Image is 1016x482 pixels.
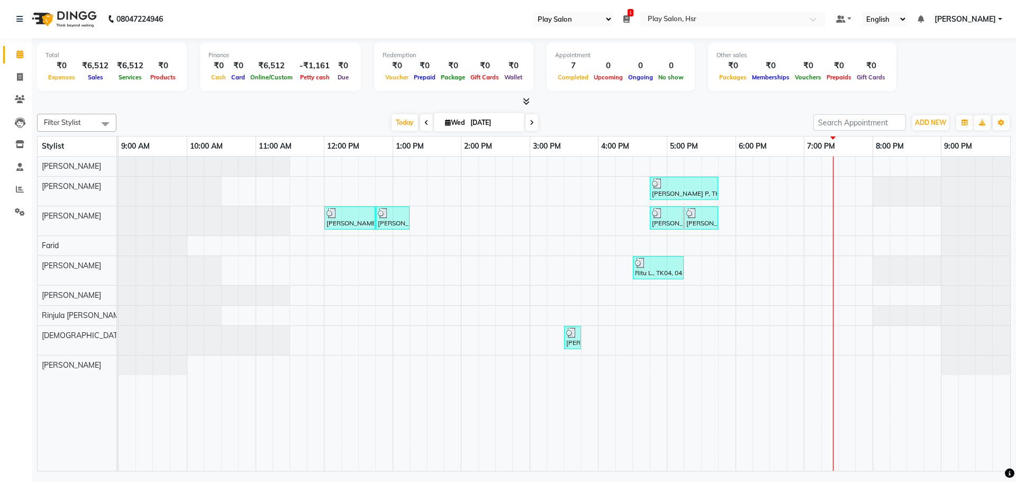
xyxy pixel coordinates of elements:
[46,60,78,72] div: ₹0
[625,74,656,81] span: Ongoing
[656,60,686,72] div: 0
[628,9,633,16] span: 1
[468,60,502,72] div: ₹0
[716,74,749,81] span: Packages
[42,181,101,191] span: [PERSON_NAME]
[530,139,564,154] a: 3:00 PM
[187,139,225,154] a: 10:00 AM
[749,74,792,81] span: Memberships
[85,74,106,81] span: Sales
[229,74,248,81] span: Card
[854,60,888,72] div: ₹0
[555,51,686,60] div: Appointment
[42,161,101,171] span: [PERSON_NAME]
[42,241,59,250] span: Farid
[248,74,295,81] span: Online/Custom
[854,74,888,81] span: Gift Cards
[438,60,468,72] div: ₹0
[119,139,152,154] a: 9:00 AM
[335,74,351,81] span: Due
[42,211,101,221] span: [PERSON_NAME]
[685,208,717,228] div: [PERSON_NAME] P, TK03, 05:15 PM-05:45 PM, [PERSON_NAME] Color
[792,60,824,72] div: ₹0
[256,139,294,154] a: 11:00 AM
[438,74,468,81] span: Package
[116,4,163,34] b: 08047224946
[78,60,113,72] div: ₹6,512
[591,60,625,72] div: 0
[208,74,229,81] span: Cash
[208,60,229,72] div: ₹0
[651,208,683,228] div: [PERSON_NAME] P, TK03, 04:45 PM-05:15 PM, [PERSON_NAME] Shaping
[656,74,686,81] span: No show
[912,115,949,130] button: ADD NEW
[377,208,409,228] div: [PERSON_NAME], TK01, 12:45 PM-01:15 PM, Hairotic Basic [PERSON_NAME] trim ritual
[148,60,178,72] div: ₹0
[467,115,520,131] input: 2025-09-03
[625,60,656,72] div: 0
[44,118,81,126] span: Filter Stylist
[873,139,906,154] a: 8:00 PM
[502,60,525,72] div: ₹0
[42,360,101,370] span: [PERSON_NAME]
[392,114,418,131] span: Today
[651,178,717,198] div: [PERSON_NAME] P, TK03, 04:45 PM-05:45 PM, Hair Cut [DEMOGRAPHIC_DATA] (Head Stylist)
[591,74,625,81] span: Upcoming
[297,74,332,81] span: Petty cash
[565,328,580,348] div: [PERSON_NAME], TK02, 03:30 PM-03:45 PM, Threading-Eye Brow Shaping
[804,139,838,154] a: 7:00 PM
[42,290,101,300] span: [PERSON_NAME]
[393,139,427,154] a: 1:00 PM
[383,74,411,81] span: Voucher
[824,74,854,81] span: Prepaids
[468,74,502,81] span: Gift Cards
[46,74,78,81] span: Expenses
[555,74,591,81] span: Completed
[42,261,101,270] span: [PERSON_NAME]
[941,139,975,154] a: 9:00 PM
[113,60,148,72] div: ₹6,512
[248,60,295,72] div: ₹6,512
[383,60,411,72] div: ₹0
[824,60,854,72] div: ₹0
[325,208,374,228] div: [PERSON_NAME], TK01, 12:00 PM-12:45 PM, Hair Cut Men (Senior stylist)
[42,141,64,151] span: Stylist
[716,60,749,72] div: ₹0
[442,119,467,126] span: Wed
[116,74,144,81] span: Services
[749,60,792,72] div: ₹0
[623,14,630,24] a: 1
[383,51,525,60] div: Redemption
[46,51,178,60] div: Total
[208,51,352,60] div: Finance
[42,331,184,340] span: [DEMOGRAPHIC_DATA][PERSON_NAME]
[295,60,334,72] div: -₹1,161
[324,139,362,154] a: 12:00 PM
[935,14,996,25] span: [PERSON_NAME]
[411,74,438,81] span: Prepaid
[461,139,495,154] a: 2:00 PM
[634,258,683,278] div: Ritu L., TK04, 04:30 PM-05:15 PM, [PERSON_NAME] and conditioner [L'OREAL] Long
[555,60,591,72] div: 7
[27,4,99,34] img: logo
[42,311,126,320] span: Rinjula [PERSON_NAME]
[229,60,248,72] div: ₹0
[716,51,888,60] div: Other sales
[736,139,769,154] a: 6:00 PM
[792,74,824,81] span: Vouchers
[334,60,352,72] div: ₹0
[148,74,178,81] span: Products
[813,114,906,131] input: Search Appointment
[915,119,946,126] span: ADD NEW
[667,139,701,154] a: 5:00 PM
[411,60,438,72] div: ₹0
[598,139,632,154] a: 4:00 PM
[502,74,525,81] span: Wallet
